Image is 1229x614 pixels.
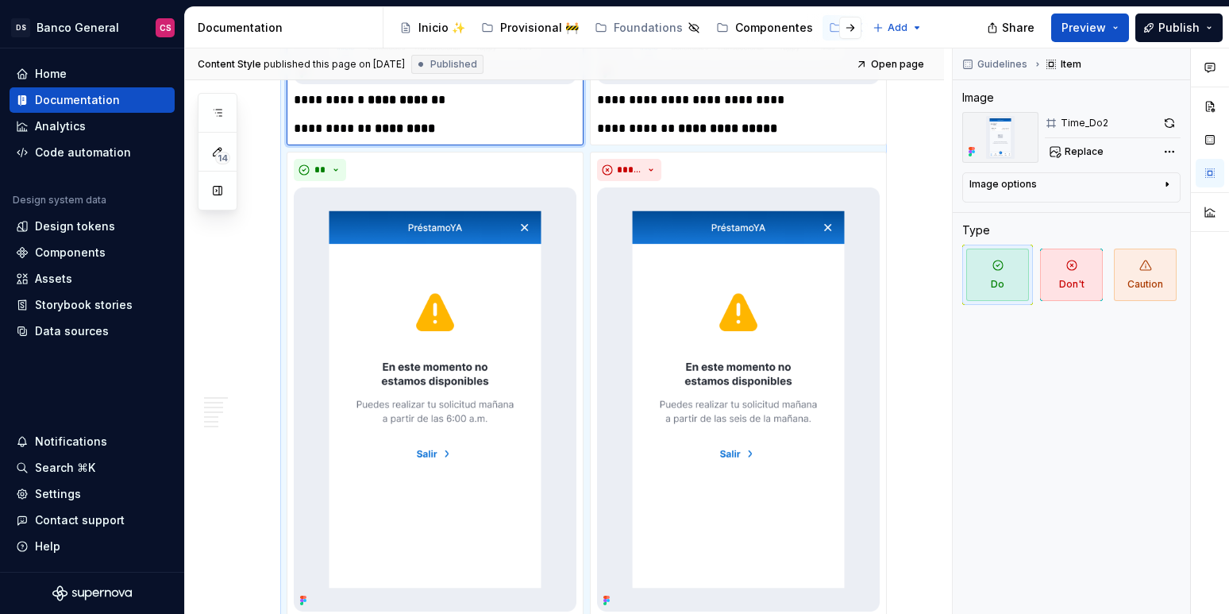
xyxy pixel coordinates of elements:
button: Publish [1135,14,1223,42]
div: Help [35,539,60,554]
div: Data sources [35,323,109,339]
div: Provisional 🚧 [500,20,579,36]
span: Add [888,21,907,34]
div: Home [35,66,67,82]
div: Design tokens [35,218,115,234]
a: Inicio ✨ [393,15,472,41]
div: Inicio ✨ [418,20,465,36]
span: Don't [1040,249,1103,301]
a: Open page [851,53,931,75]
a: Componentes [710,15,819,41]
button: Caution [1110,245,1181,305]
span: Share [1002,20,1034,36]
span: Content Style [198,58,261,71]
div: Componentes [735,20,813,36]
button: Replace [1045,141,1111,163]
span: Replace [1065,145,1104,158]
div: DS [11,18,30,37]
button: Contact support [10,508,175,533]
button: DSBanco GeneralCS [3,10,181,44]
button: Image options [969,178,1173,197]
button: Preview [1051,14,1129,42]
a: Analytics [10,114,175,139]
div: Notifications [35,434,107,450]
button: Notifications [10,429,175,454]
div: Code automation [35,145,131,160]
a: Documentation [10,87,175,113]
div: Type [962,222,990,238]
svg: Supernova Logo [52,585,132,601]
button: Search ⌘K [10,455,175,481]
span: 14 [215,152,230,164]
button: Help [10,534,175,559]
button: Guidelines [957,53,1034,75]
span: Do [966,249,1029,301]
div: Storybook stories [35,297,133,313]
a: Storybook stories [10,292,175,318]
span: Preview [1061,20,1106,36]
div: Page tree [393,12,865,44]
a: Design tokens [10,214,175,239]
div: Components [35,245,106,261]
img: dc60c115-d60d-43a4-9596-3bb17fa500c7.png [962,112,1038,163]
div: Image options [969,178,1037,191]
div: Assets [35,271,72,287]
a: Code automation [10,140,175,165]
a: Foundations [588,15,707,41]
a: Data sources [10,319,175,344]
button: Add [868,17,927,39]
button: Don't [1036,245,1107,305]
div: Banco General [37,20,119,36]
div: Documentation [198,20,376,36]
img: 26602e89-4b39-432e-bef6-1e2a0efd9caf.png [294,187,576,612]
div: Image [962,90,994,106]
div: Foundations [614,20,683,36]
div: Settings [35,486,81,502]
a: Assets [10,266,175,292]
a: Home [10,61,175,87]
span: Published [430,58,477,71]
span: Open page [871,58,924,71]
img: b9e8a4b4-fc00-433b-9800-cdf71c4047e8.png [597,187,880,612]
div: Contact support [35,512,125,528]
div: Documentation [35,92,120,108]
div: CS [160,21,171,34]
div: Time_Do2 [1061,117,1108,129]
a: Components [10,240,175,265]
span: Guidelines [977,58,1027,71]
div: Search ⌘K [35,460,95,476]
div: Analytics [35,118,86,134]
a: Provisional 🚧 [475,15,585,41]
div: published this page on [DATE] [264,58,405,71]
span: Caution [1114,249,1177,301]
div: Design system data [13,194,106,207]
button: Share [979,14,1045,42]
span: Publish [1158,20,1200,36]
a: Settings [10,481,175,507]
button: Do [962,245,1033,305]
